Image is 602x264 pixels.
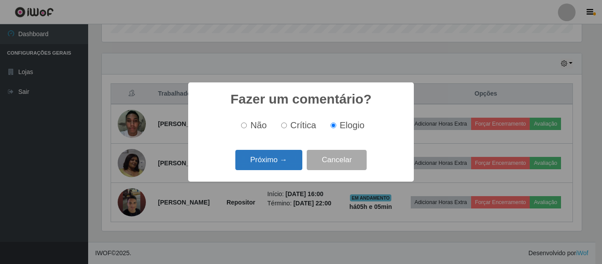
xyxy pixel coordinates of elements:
button: Próximo → [235,150,302,171]
input: Não [241,123,247,128]
button: Cancelar [307,150,367,171]
input: Crítica [281,123,287,128]
input: Elogio [331,123,336,128]
span: Não [250,120,267,130]
span: Elogio [340,120,364,130]
span: Crítica [290,120,316,130]
h2: Fazer um comentário? [230,91,372,107]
